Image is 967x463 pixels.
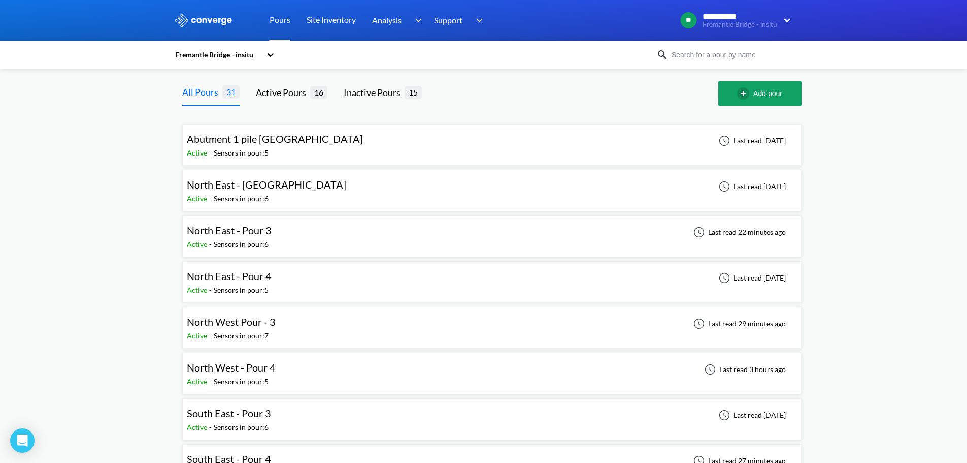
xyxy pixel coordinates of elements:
[718,81,802,106] button: Add pour
[10,428,35,453] div: Open Intercom Messenger
[699,363,789,376] div: Last read 3 hours ago
[222,85,240,98] span: 31
[688,226,789,238] div: Last read 22 minutes ago
[405,86,422,99] span: 15
[209,331,214,340] span: -
[209,377,214,386] span: -
[187,407,271,419] span: South East - Pour 3
[214,147,269,159] div: Sensors in pour: 5
[187,240,209,249] span: Active
[187,286,209,294] span: Active
[187,377,209,386] span: Active
[214,285,269,296] div: Sensors in pour: 5
[713,135,789,147] div: Last read [DATE]
[209,194,214,203] span: -
[187,316,276,328] span: North West Pour - 3
[182,136,802,144] a: Abutment 1 pile [GEOGRAPHIC_DATA]Active-Sensors in pour:5Last read [DATE]
[209,148,214,157] span: -
[713,272,789,284] div: Last read [DATE]
[209,286,214,294] span: -
[187,331,209,340] span: Active
[182,181,802,190] a: North East - [GEOGRAPHIC_DATA]Active-Sensors in pour:6Last read [DATE]
[187,361,276,374] span: North West - Pour 4
[187,423,209,431] span: Active
[434,14,462,26] span: Support
[408,14,424,26] img: downArrow.svg
[187,148,209,157] span: Active
[344,85,405,100] div: Inactive Pours
[214,239,269,250] div: Sensors in pour: 6
[713,180,789,193] div: Last read [DATE]
[737,87,753,100] img: add-circle-outline.svg
[214,376,269,387] div: Sensors in pour: 5
[187,133,363,145] span: Abutment 1 pile [GEOGRAPHIC_DATA]
[669,49,791,60] input: Search for a pour by name
[256,85,310,100] div: Active Pours
[372,14,402,26] span: Analysis
[187,270,272,282] span: North East - Pour 4
[182,227,802,236] a: North East - Pour 3Active-Sensors in pour:6Last read 22 minutes ago
[703,21,777,28] span: Fremantle Bridge - insitu
[214,330,269,342] div: Sensors in pour: 7
[656,49,669,61] img: icon-search.svg
[187,178,346,191] span: North East - [GEOGRAPHIC_DATA]
[777,14,793,26] img: downArrow.svg
[214,193,269,204] div: Sensors in pour: 6
[182,410,802,419] a: South East - Pour 3Active-Sensors in pour:6Last read [DATE]
[209,423,214,431] span: -
[688,318,789,330] div: Last read 29 minutes ago
[174,49,261,60] div: Fremantle Bridge - insitu
[182,364,802,373] a: North West - Pour 4Active-Sensors in pour:5Last read 3 hours ago
[470,14,486,26] img: downArrow.svg
[182,319,802,327] a: North West Pour - 3Active-Sensors in pour:7Last read 29 minutes ago
[182,85,222,99] div: All Pours
[713,409,789,421] div: Last read [DATE]
[209,240,214,249] span: -
[310,86,327,99] span: 16
[187,194,209,203] span: Active
[182,273,802,282] a: North East - Pour 4Active-Sensors in pour:5Last read [DATE]
[174,14,233,27] img: logo_ewhite.svg
[214,422,269,433] div: Sensors in pour: 6
[187,224,272,236] span: North East - Pour 3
